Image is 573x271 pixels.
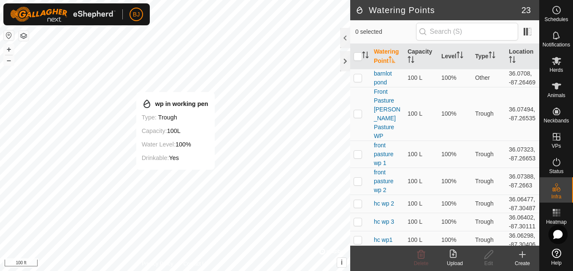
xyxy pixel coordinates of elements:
div: 100% [441,109,468,118]
td: 36.06298, -87.30406 [505,231,539,249]
td: Other [472,69,505,87]
a: Contact Us [184,260,208,268]
div: 100L [142,126,208,136]
span: BJ [133,10,140,19]
button: i [337,258,346,267]
th: Location [505,44,539,69]
td: Trough [472,213,505,231]
span: Status [549,169,563,174]
div: Create [505,260,539,267]
td: Trough [472,195,505,213]
td: 100 L [404,87,438,141]
a: hc wp 3 [374,218,394,225]
span: Notifications [543,42,570,47]
div: 100% [441,236,468,244]
img: Gallagher Logo [10,7,116,22]
div: wp in working pen [142,99,208,109]
td: 36.07388, -87.2663 [505,168,539,195]
td: 100 L [404,141,438,168]
th: Type [472,44,505,69]
a: front pasture wp 2 [374,169,394,193]
span: trough [158,114,177,121]
div: 100% [441,217,468,226]
td: 100 L [404,69,438,87]
a: Front Pasture [PERSON_NAME] Pasture WP [374,88,400,139]
label: Capacity: [142,127,167,134]
td: 100 L [404,213,438,231]
a: hc wp 2 [374,200,394,207]
h2: Watering Points [355,5,522,15]
div: 100% [441,199,468,208]
span: i [341,259,343,266]
span: 0 selected [355,27,416,36]
p-sorticon: Activate to sort [489,53,495,60]
div: 100% [142,139,208,149]
td: 100 L [404,231,438,249]
div: Upload [438,260,472,267]
th: Capacity [404,44,438,69]
a: barnlot pond [374,70,392,86]
span: Heatmap [546,220,567,225]
p-sorticon: Activate to sort [457,53,463,60]
span: Schedules [544,17,568,22]
span: VPs [551,144,561,149]
a: Help [540,245,573,269]
button: Map Layers [19,31,29,41]
p-sorticon: Activate to sort [362,53,369,60]
a: Privacy Policy [142,260,173,268]
a: hc wp1 [374,236,392,243]
label: Type: [142,114,157,121]
span: Infra [551,194,561,199]
td: 36.0708, -87.26469 [505,69,539,87]
button: Reset Map [4,30,14,41]
p-sorticon: Activate to sort [408,57,414,64]
td: 100 L [404,195,438,213]
td: 36.07323, -87.26653 [505,141,539,168]
button: – [4,55,14,65]
td: Trough [472,87,505,141]
td: 100 L [404,168,438,195]
span: Herds [549,68,563,73]
p-sorticon: Activate to sort [509,57,516,64]
div: 100% [441,150,468,159]
span: Neckbands [543,118,569,123]
div: Edit [472,260,505,267]
p-sorticon: Activate to sort [389,57,395,64]
th: Watering Point [370,44,404,69]
span: Delete [414,260,429,266]
td: 36.07494, -87.26535 [505,87,539,141]
td: Trough [472,231,505,249]
label: Drinkable: [142,154,169,161]
td: Trough [472,141,505,168]
td: 36.06477, -87.30487 [505,195,539,213]
input: Search (S) [416,23,518,41]
span: 23 [522,4,531,16]
span: Animals [547,93,565,98]
span: Help [551,260,562,266]
a: front pasture wp 1 [374,142,394,166]
label: Water Level: [142,141,176,148]
div: Yes [142,153,208,163]
th: Level [438,44,472,69]
td: Trough [472,168,505,195]
button: + [4,44,14,54]
td: 36.06402, -87.30111 [505,213,539,231]
div: 100% [441,73,468,82]
div: 100% [441,177,468,186]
